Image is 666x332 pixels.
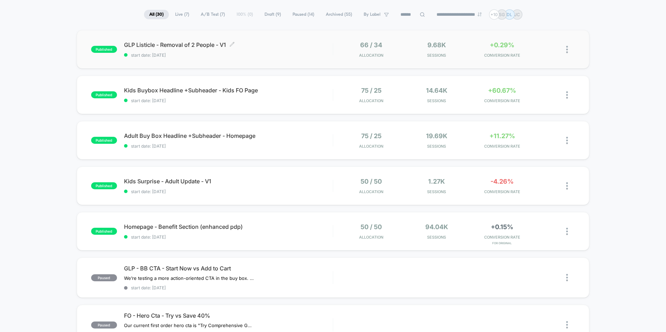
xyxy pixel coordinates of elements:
span: start date: [DATE] [124,98,333,103]
span: published [91,46,117,53]
span: 50 / 50 [361,178,382,185]
span: Live ( 7 ) [170,10,194,19]
span: published [91,137,117,144]
span: CONVERSION RATE [471,53,533,58]
span: Sessions [406,53,468,58]
span: Paused ( 14 ) [287,10,320,19]
span: Allocation [359,98,383,103]
span: Archived ( 55 ) [321,10,357,19]
span: 75 / 25 [361,87,382,94]
span: CONVERSION RATE [471,98,533,103]
span: -4.26% [490,178,514,185]
span: Sessions [406,189,468,194]
span: CONVERSION RATE [471,235,533,240]
span: GLP - BB CTA - Start Now vs Add to Cart [124,265,333,272]
span: Allocation [359,189,383,194]
span: paused [91,322,117,329]
img: close [566,137,568,144]
span: start date: [DATE] [124,285,333,290]
span: Kids Buybox Headline +Subheader - Kids FO Page [124,87,333,94]
div: + 10 [489,9,499,20]
span: 75 / 25 [361,132,382,140]
span: Sessions [406,98,468,103]
p: SG [499,12,505,17]
span: +11.27% [489,132,515,140]
span: Sessions [406,235,468,240]
span: start date: [DATE] [124,143,333,149]
span: CONVERSION RATE [471,144,533,149]
span: start date: [DATE] [124,234,333,240]
img: end [478,12,482,16]
span: GLP Listicle - Removal of 2 People - V1 [124,41,333,48]
span: Allocation [359,144,383,149]
span: +0.29% [490,41,514,49]
span: Sessions [406,144,468,149]
span: published [91,228,117,235]
img: close [566,91,568,99]
span: Homepage - Benefit Section (enhanced pdp) [124,223,333,230]
span: 19.69k [426,132,447,140]
span: Draft ( 9 ) [259,10,286,19]
img: close [566,274,568,281]
img: close [566,182,568,190]
span: FO - Hero Cta - Try vs Save 40% [124,312,333,319]
span: +60.67% [488,87,516,94]
span: start date: [DATE] [124,52,333,58]
img: close [566,321,568,329]
span: A/B Test ( 7 ) [195,10,230,19]
img: close [566,228,568,235]
span: Kids Surprise - Adult Update - V1 [124,178,333,185]
p: JC [514,12,520,17]
span: 9.68k [427,41,446,49]
span: published [91,91,117,98]
span: Allocation [359,53,383,58]
span: for Original [471,241,533,245]
span: We’re testing a more action-oriented CTA in the buy box. The current button reads “Start Now.” We... [124,275,254,281]
span: published [91,182,117,189]
span: All ( 30 ) [144,10,169,19]
span: start date: [DATE] [124,189,333,194]
span: Our current first order hero cta is "Try Comprehensive Gummies". We are testing it against "Save ... [124,323,254,328]
span: Adult Buy Box Headline +Subheader - Homepage [124,132,333,139]
span: By Label [364,12,380,17]
span: CONVERSION RATE [471,189,533,194]
span: 14.64k [426,87,447,94]
img: close [566,46,568,53]
span: Allocation [359,235,383,240]
span: 66 / 34 [360,41,382,49]
span: paused [91,274,117,281]
span: 50 / 50 [361,223,382,231]
span: 1.27k [428,178,445,185]
p: DL [507,12,512,17]
span: +0.15% [491,223,513,231]
span: 94.04k [425,223,448,231]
